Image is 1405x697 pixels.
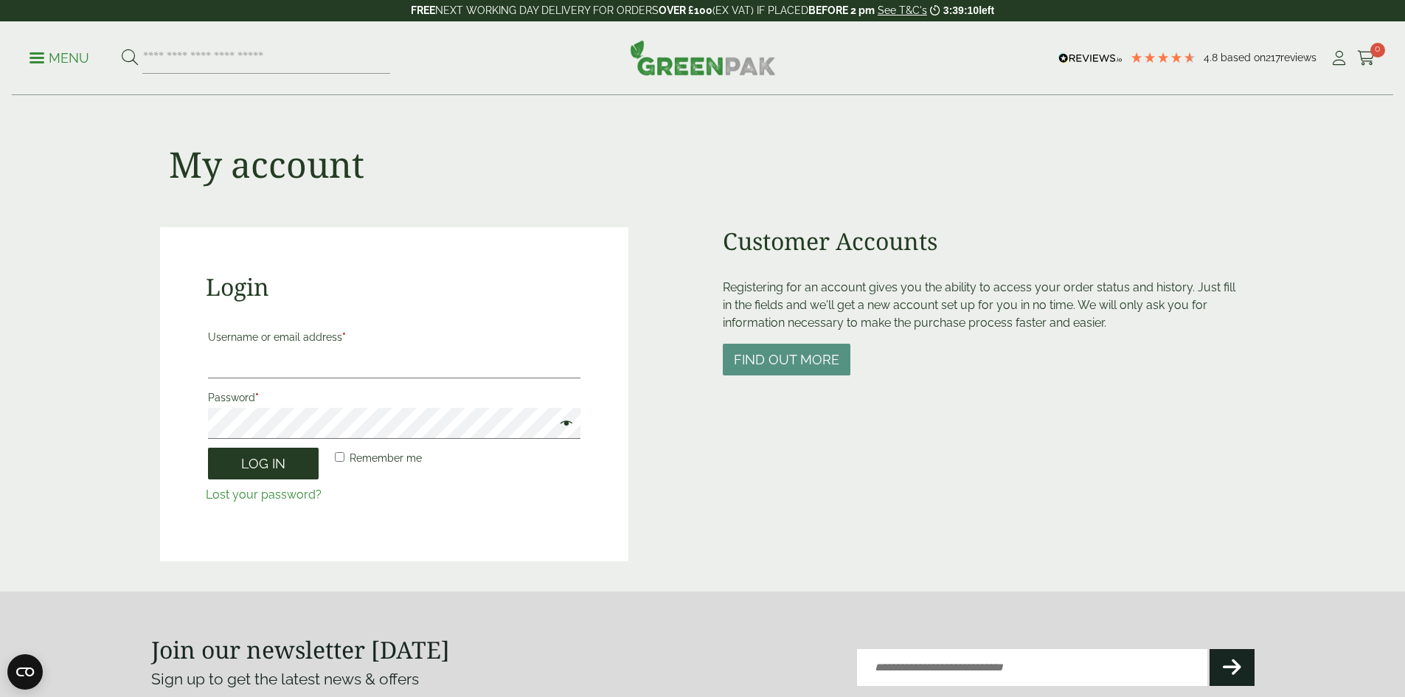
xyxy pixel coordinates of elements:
[335,452,344,462] input: Remember me
[943,4,979,16] span: 3:39:10
[1357,51,1375,66] i: Cart
[1266,52,1280,63] span: 217
[723,279,1246,332] p: Registering for an account gives you the ability to access your order status and history. Just fi...
[208,448,319,479] button: Log in
[7,654,43,690] button: Open CMP widget
[208,387,580,408] label: Password
[1204,52,1221,63] span: 4.8
[151,667,648,691] p: Sign up to get the latest news & offers
[979,4,994,16] span: left
[1330,51,1348,66] i: My Account
[1221,52,1266,63] span: Based on
[206,488,322,502] a: Lost your password?
[1280,52,1316,63] span: reviews
[723,227,1246,255] h2: Customer Accounts
[723,353,850,367] a: Find out more
[1357,47,1375,69] a: 0
[206,273,583,301] h2: Login
[723,344,850,375] button: Find out more
[1058,53,1123,63] img: REVIEWS.io
[169,143,364,186] h1: My account
[30,49,89,64] a: Menu
[1130,51,1196,64] div: 4.77 Stars
[411,4,435,16] strong: FREE
[151,634,450,665] strong: Join our newsletter [DATE]
[630,40,776,75] img: GreenPak Supplies
[208,327,580,347] label: Username or email address
[30,49,89,67] p: Menu
[878,4,927,16] a: See T&C's
[659,4,712,16] strong: OVER £100
[1370,43,1385,58] span: 0
[808,4,875,16] strong: BEFORE 2 pm
[350,452,422,464] span: Remember me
